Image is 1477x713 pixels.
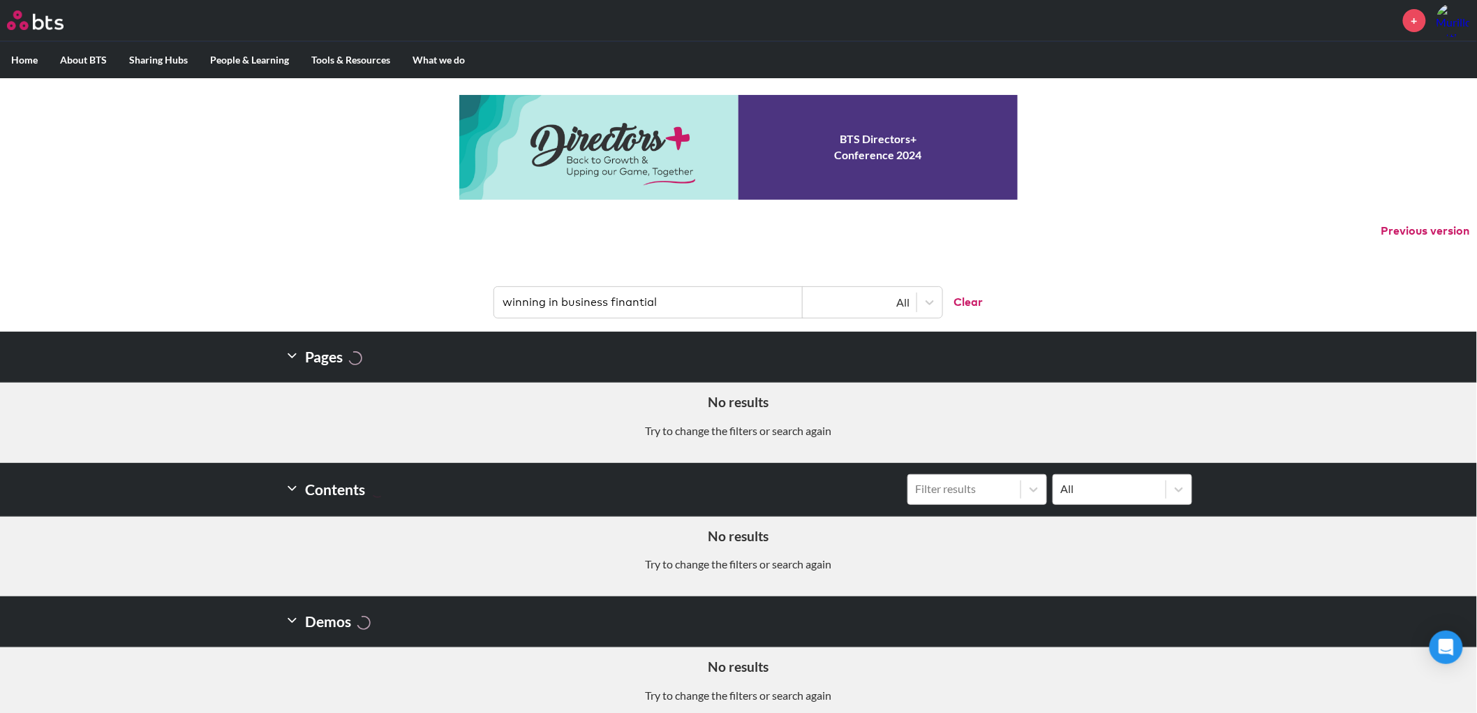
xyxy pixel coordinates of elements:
img: BTS Logo [7,10,64,30]
label: People & Learning [199,42,300,78]
button: Previous version [1381,223,1470,239]
a: Go home [7,10,89,30]
h5: No results [10,658,1467,677]
h5: No results [10,527,1467,546]
div: Filter results [915,481,1014,497]
a: Conference 2024 [459,95,1018,200]
h5: No results [10,393,1467,412]
label: Tools & Resources [300,42,401,78]
input: Find contents, pages and demos... [494,287,803,318]
p: Try to change the filters or search again [10,557,1467,572]
label: About BTS [49,42,118,78]
a: Profile [1437,3,1470,37]
p: Try to change the filters or search again [10,423,1467,439]
button: Clear [942,287,983,318]
div: All [810,295,910,310]
div: Open Intercom Messenger [1430,631,1463,664]
a: + [1403,9,1426,32]
h2: Demos [285,608,371,635]
img: Murillo Iotti [1437,3,1470,37]
p: Try to change the filters or search again [10,688,1467,703]
label: What we do [401,42,476,78]
h2: Contents [285,474,385,505]
label: Sharing Hubs [118,42,199,78]
h2: Pages [285,343,362,371]
div: All [1060,481,1159,497]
